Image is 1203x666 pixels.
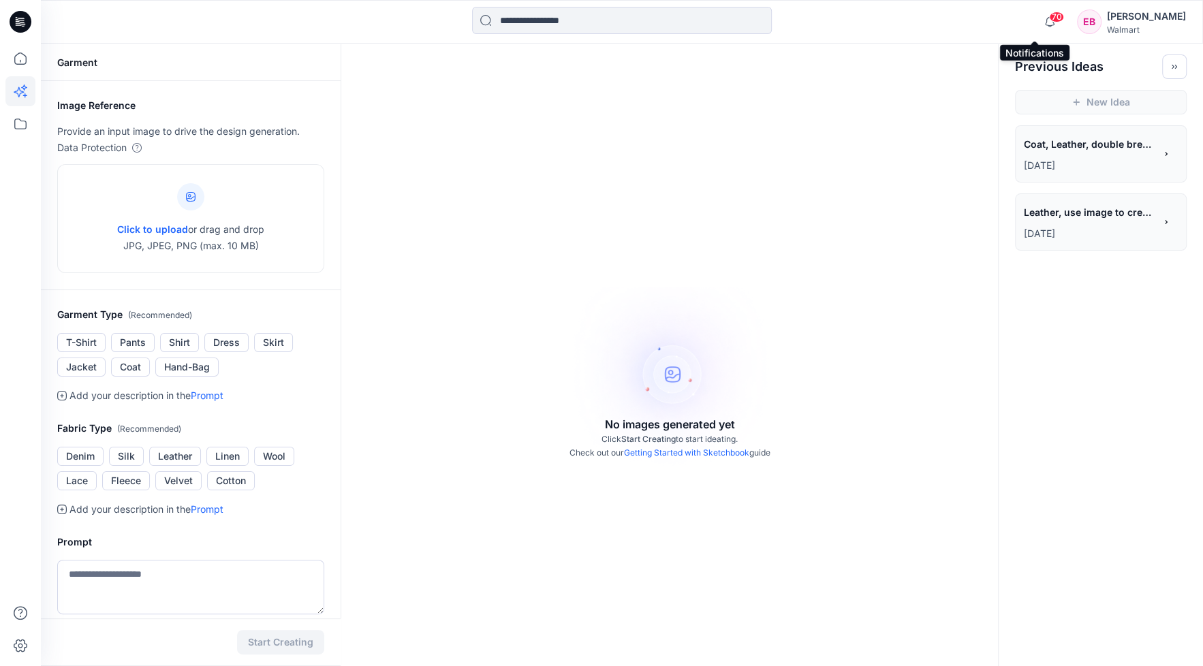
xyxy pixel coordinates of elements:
[57,471,97,490] button: Lace
[1049,12,1064,22] span: 70
[117,424,181,434] span: ( Recommended )
[69,387,223,404] p: Add your description in the
[155,358,219,377] button: Hand-Bag
[1107,8,1186,25] div: [PERSON_NAME]
[57,306,324,323] h2: Garment Type
[57,140,127,156] p: Data Protection
[111,333,155,352] button: Pants
[160,333,199,352] button: Shirt
[605,416,735,432] p: No images generated yet
[69,501,223,518] p: Add your description in the
[1107,25,1186,35] div: Walmart
[57,358,106,377] button: Jacket
[254,333,293,352] button: Skirt
[102,471,150,490] button: Fleece
[624,447,749,458] a: Getting Started with Sketchbook
[191,390,223,401] a: Prompt
[57,420,324,437] h2: Fabric Type
[155,471,202,490] button: Velvet
[149,447,201,466] button: Leather
[206,447,249,466] button: Linen
[1015,59,1104,75] h2: Previous Ideas
[117,223,188,235] span: Click to upload
[117,221,264,254] p: or drag and drop JPG, JPEG, PNG (max. 10 MB)
[111,358,150,377] button: Coat
[207,471,255,490] button: Cotton
[569,432,770,460] p: Click to start ideating. Check out our guide
[1024,225,1155,242] p: September 05, 2025
[1024,157,1155,174] p: September 05, 2025
[57,333,106,352] button: T-Shirt
[621,434,676,444] span: Start Creating
[1024,134,1153,154] span: Coat, Leather, double breasted long trench
[254,447,294,466] button: Wool
[128,310,192,320] span: ( Recommended )
[204,333,249,352] button: Dress
[57,97,324,114] h2: Image Reference
[57,534,324,550] h2: Prompt
[191,503,223,515] a: Prompt
[57,447,104,466] button: Denim
[1162,54,1187,79] button: Toggle idea bar
[1077,10,1102,34] div: EB
[57,123,324,140] p: Provide an input image to drive the design generation.
[1024,202,1153,222] span: Leather, use image to create 3D
[109,447,144,466] button: Silk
